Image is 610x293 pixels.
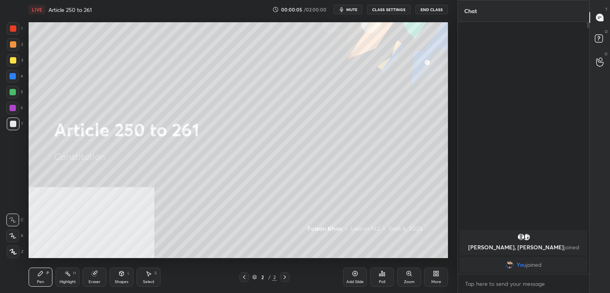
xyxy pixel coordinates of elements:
p: [PERSON_NAME], [PERSON_NAME] [465,244,583,251]
button: mute [334,5,362,14]
p: D [605,29,608,35]
div: S [154,271,157,275]
div: Select [143,280,154,284]
button: End Class [415,5,448,14]
div: Zoom [404,280,415,284]
div: LIVE [29,5,45,14]
div: grid [458,228,589,274]
span: joined [526,262,542,268]
div: 1 [7,22,23,35]
div: / [268,275,270,280]
button: CLASS SETTINGS [367,5,411,14]
span: mute [346,7,357,12]
div: C [6,214,23,226]
img: a101d65c335a4167b26748aa83496d81.99222079_3 [523,233,531,241]
span: joined [564,243,579,251]
div: 2 [272,274,277,281]
div: 2 [7,38,23,51]
div: 4 [6,70,23,83]
div: Poll [379,280,385,284]
div: Eraser [89,280,100,284]
div: 7 [7,118,23,130]
div: X [6,229,23,242]
div: Add Slide [346,280,364,284]
div: More [431,280,441,284]
div: 6 [6,102,23,114]
div: P [46,271,49,275]
span: You [517,262,526,268]
div: 5 [6,86,23,98]
img: default.png [517,233,525,241]
div: Pen [37,280,44,284]
img: 0ee430d530ea4eab96c2489b3c8ae121.jpg [506,261,513,269]
h4: Article 250 to 261 [48,6,92,13]
div: H [73,271,76,275]
div: L [127,271,130,275]
div: Shapes [115,280,128,284]
div: 3 [7,54,23,67]
p: Chat [458,0,483,21]
p: G [604,51,608,57]
div: Highlight [60,280,76,284]
div: 2 [259,275,266,280]
div: Z [7,245,23,258]
p: T [605,6,608,12]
